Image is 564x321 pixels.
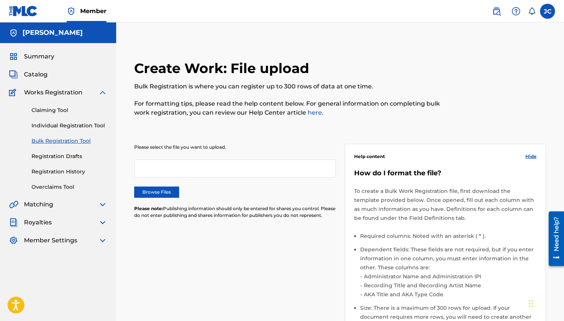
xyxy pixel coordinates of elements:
img: Accounts [9,28,18,37]
img: expand [98,218,107,227]
div: Help [509,4,524,19]
span: Please note: [134,206,163,211]
a: Registration History [31,168,107,176]
a: CatalogCatalog [9,70,48,79]
a: Registration Drafts [31,152,107,160]
h5: How do I format the file? [354,169,537,178]
h2: Create Work: File upload [134,60,313,77]
a: Bulk Registration Tool [31,137,107,145]
a: Individual Registration Tool [31,122,107,130]
img: Catalog [9,70,18,79]
a: Claiming Tool [31,106,107,114]
li: Recording Title and Recording Artist Name [362,281,537,290]
img: expand [98,88,107,97]
img: expand [98,200,107,209]
a: Overclaims Tool [31,183,107,191]
img: MLC Logo [9,6,38,16]
p: Bulk Registration is where you can register up to 300 rows of data at one time. [134,82,451,91]
h5: Jesse Cabrera [22,28,83,37]
p: Please select the file you want to upload. [134,144,336,151]
img: Matching [9,200,18,209]
span: Member Settings [24,236,77,245]
img: Works Registration [9,88,19,97]
li: Administrator Name and Administration IPI [362,272,537,281]
img: help [512,7,521,16]
a: SummarySummary [9,52,54,61]
p: For formatting tips, please read the help content below. For general information on completing bu... [134,99,451,117]
p: Publishing information should only be entered for shares you control. Please do not enter publish... [134,205,336,219]
span: Matching [24,200,53,209]
iframe: Chat Widget [527,285,564,321]
img: Royalties [9,218,18,227]
a: here. [306,109,323,116]
p: To create a Bulk Work Registration file, first download the template provided below. Once opened,... [354,187,537,222]
li: Required columns: Noted with an asterisk ( * ). [360,231,537,245]
span: Works Registration [24,88,82,97]
label: Browse Files [134,187,179,198]
span: Hide [525,153,537,160]
li: AKA Title and AKA Type Code [362,290,537,299]
img: search [492,7,501,16]
a: Public Search [489,4,504,19]
iframe: Resource Center [543,208,564,269]
span: Catalog [24,70,48,79]
span: Royalties [24,218,52,227]
div: Notifications [528,7,536,15]
div: Drag [529,293,533,315]
li: Dependent fields: These fields are not required, but if you enter information in one column, you ... [360,245,537,303]
span: Member [80,7,106,15]
img: Top Rightsholder [67,7,76,16]
img: Member Settings [9,236,18,245]
div: User Menu [540,4,555,19]
img: Summary [9,52,18,61]
img: expand [98,236,107,245]
span: Summary [24,52,54,61]
span: Help content [354,153,385,160]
